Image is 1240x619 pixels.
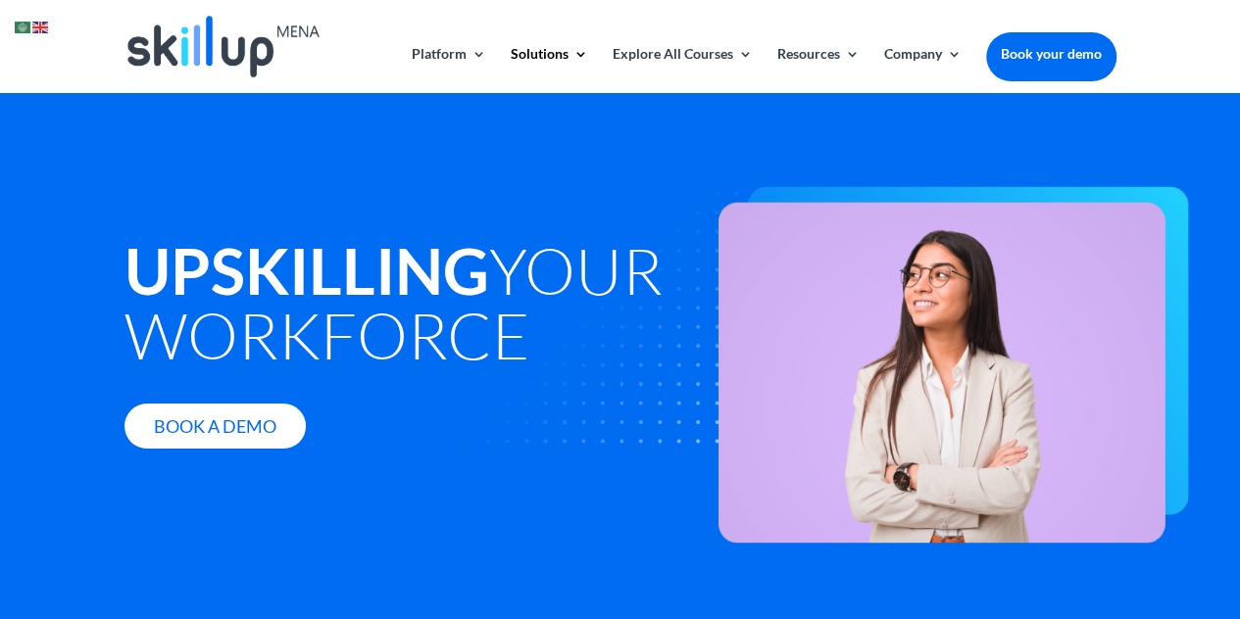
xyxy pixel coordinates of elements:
[15,15,32,36] a: Arabic
[410,186,1189,543] img: upskiling your workforce - Skillup
[124,404,306,450] a: Book A Demo
[613,47,753,93] a: Explore All Courses
[986,32,1116,75] a: Book your demo
[15,22,30,33] img: ar
[127,16,320,77] img: Skillup Mena
[884,47,962,93] a: Company
[777,47,860,93] a: Resources
[412,47,486,93] a: Platform
[32,15,50,36] a: English
[32,22,48,33] img: en
[124,232,489,309] strong: Upskilling
[511,47,588,93] a: Solutions
[124,238,698,376] h1: your workforce
[914,407,1240,619] iframe: Chat Widget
